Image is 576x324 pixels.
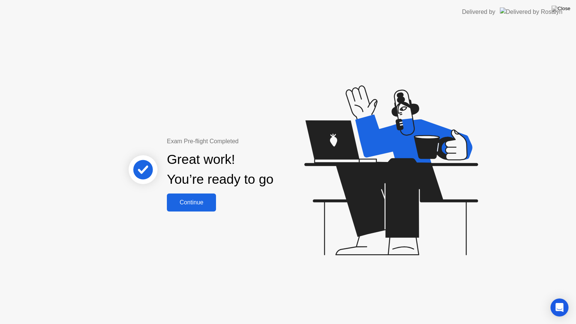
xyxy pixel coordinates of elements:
[552,6,570,12] img: Close
[167,150,273,189] div: Great work! You’re ready to go
[500,7,562,16] img: Delivered by Rosalyn
[462,7,495,16] div: Delivered by
[167,137,322,146] div: Exam Pre-flight Completed
[550,298,568,316] div: Open Intercom Messenger
[169,199,214,206] div: Continue
[167,193,216,211] button: Continue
